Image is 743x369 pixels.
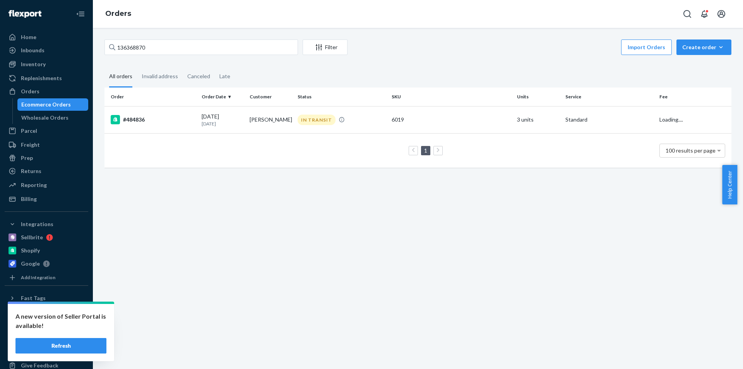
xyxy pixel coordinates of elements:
div: Customer [250,93,291,100]
div: Orders [21,88,39,95]
div: Invalid address [142,66,178,86]
div: Parcel [21,127,37,135]
button: Open Search Box [680,6,695,22]
button: Talk to Support [5,333,88,345]
a: Page 1 is your current page [423,147,429,154]
a: Settings [5,320,88,332]
div: Replenishments [21,74,62,82]
img: Flexport logo [9,10,41,18]
a: Replenishments [5,72,88,84]
div: Add Integration [21,274,55,281]
div: Inbounds [21,46,45,54]
ol: breadcrumbs [99,3,137,25]
button: Help Center [722,165,737,204]
a: Prep [5,152,88,164]
a: Freight [5,139,88,151]
div: Integrations [21,220,53,228]
a: Returns [5,165,88,177]
span: 100 results per page [666,147,716,154]
a: Google [5,257,88,270]
div: Shopify [21,247,40,254]
button: Import Orders [621,39,672,55]
td: [PERSON_NAME] [247,106,294,133]
div: Ecommerce Orders [21,101,71,108]
a: Inbounds [5,44,88,57]
a: Parcel [5,125,88,137]
button: Fast Tags [5,292,88,304]
button: Open notifications [697,6,712,22]
div: Reporting [21,181,47,189]
div: Sellbrite [21,233,43,241]
p: A new version of Seller Portal is available! [15,312,106,330]
div: Google [21,260,40,268]
p: [DATE] [202,120,243,127]
a: Help Center [5,346,88,359]
a: Inventory [5,58,88,70]
button: Filter [303,39,348,55]
p: Standard [565,116,653,124]
a: Reporting [5,179,88,191]
a: Wholesale Orders [17,112,89,124]
a: Shopify [5,244,88,257]
a: Add Integration [5,273,88,282]
div: Canceled [187,66,210,86]
a: Ecommerce Orders [17,98,89,111]
div: Prep [21,154,33,162]
div: #484836 [111,115,195,124]
div: Inventory [21,60,46,68]
th: Fee [656,88,731,106]
button: Close Navigation [73,6,88,22]
button: Open account menu [714,6,729,22]
div: Billing [21,195,37,203]
button: Refresh [15,338,106,354]
th: Order Date [199,88,247,106]
div: Home [21,33,36,41]
th: Service [562,88,656,106]
button: Integrations [5,218,88,230]
th: Status [294,88,389,106]
td: 3 units [514,106,562,133]
div: All orders [109,66,132,88]
a: Orders [105,9,131,18]
div: [DATE] [202,113,243,127]
div: 6019 [392,116,511,124]
th: SKU [389,88,514,106]
a: Sellbrite [5,231,88,244]
th: Order [104,88,199,106]
a: Add Fast Tag [5,307,88,317]
div: Filter [303,43,347,51]
th: Units [514,88,562,106]
a: Home [5,31,88,43]
div: IN TRANSIT [298,115,336,125]
div: Fast Tags [21,294,46,302]
div: Returns [21,167,41,175]
input: Search orders [104,39,298,55]
td: Loading.... [656,106,731,133]
div: Late [219,66,230,86]
div: Freight [21,141,40,149]
a: Billing [5,193,88,205]
button: Create order [676,39,731,55]
a: Orders [5,85,88,98]
iframe: Opens a widget where you can chat to one of our agents [694,346,735,365]
div: Wholesale Orders [21,114,68,122]
div: Create order [682,43,726,51]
